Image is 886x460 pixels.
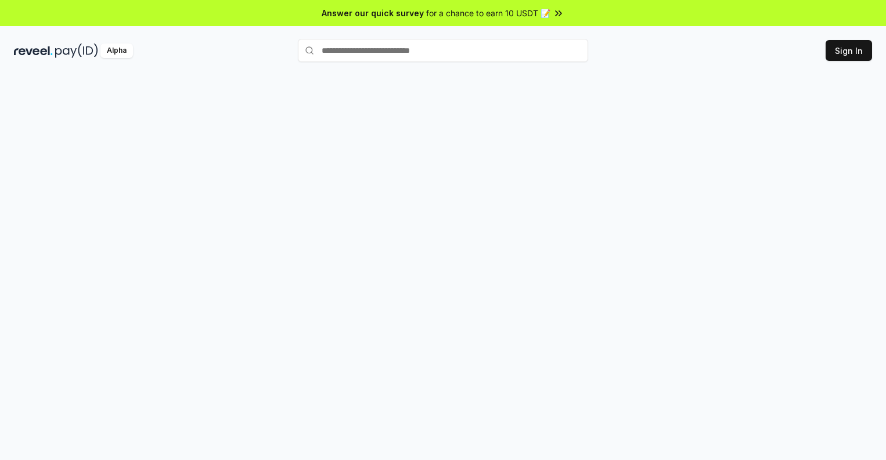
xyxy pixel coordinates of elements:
[100,44,133,58] div: Alpha
[55,44,98,58] img: pay_id
[826,40,872,61] button: Sign In
[14,44,53,58] img: reveel_dark
[322,7,424,19] span: Answer our quick survey
[426,7,550,19] span: for a chance to earn 10 USDT 📝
